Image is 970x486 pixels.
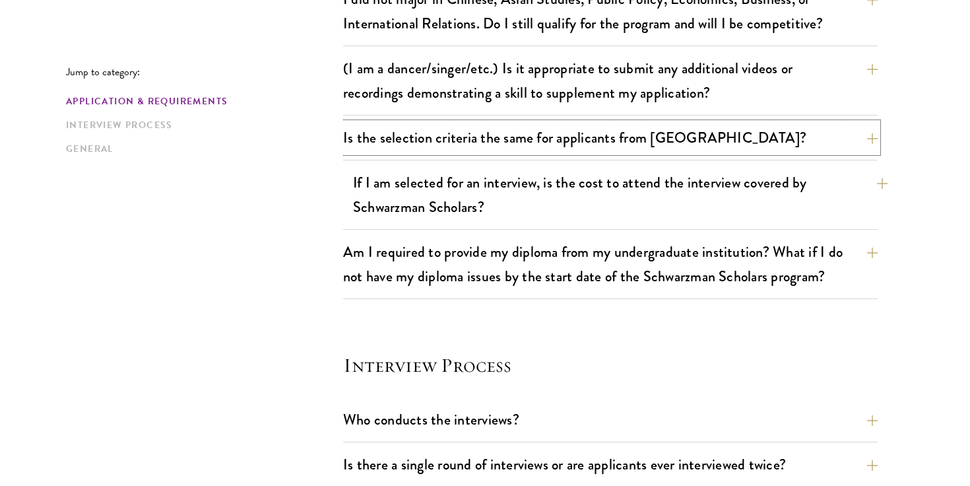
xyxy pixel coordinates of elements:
[343,405,878,434] button: Who conducts the interviews?
[343,352,878,378] h4: Interview Process
[343,123,878,153] button: Is the selection criteria the same for applicants from [GEOGRAPHIC_DATA]?
[353,168,888,222] button: If I am selected for an interview, is the cost to attend the interview covered by Schwarzman Scho...
[66,118,335,132] a: Interview Process
[66,94,335,108] a: Application & Requirements
[343,237,878,291] button: Am I required to provide my diploma from my undergraduate institution? What if I do not have my d...
[66,66,343,78] p: Jump to category:
[343,450,878,479] button: Is there a single round of interviews or are applicants ever interviewed twice?
[66,142,335,156] a: General
[343,53,878,108] button: (I am a dancer/singer/etc.) Is it appropriate to submit any additional videos or recordings demon...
